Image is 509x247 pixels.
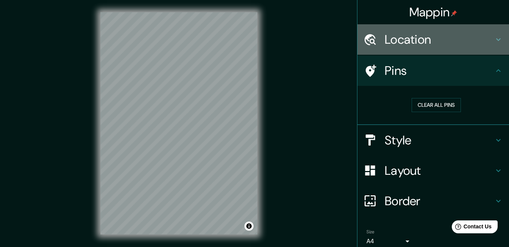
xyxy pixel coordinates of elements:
[100,12,257,234] canvas: Map
[409,5,457,20] h4: Mappin
[357,125,509,155] div: Style
[385,32,494,47] h4: Location
[357,24,509,55] div: Location
[357,186,509,216] div: Border
[385,163,494,178] h4: Layout
[385,193,494,209] h4: Border
[244,222,254,231] button: Toggle attribution
[357,55,509,86] div: Pins
[412,98,461,112] button: Clear all pins
[451,10,457,16] img: pin-icon.png
[366,228,374,235] label: Size
[385,63,494,78] h4: Pins
[357,155,509,186] div: Layout
[385,133,494,148] h4: Style
[442,217,501,239] iframe: Help widget launcher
